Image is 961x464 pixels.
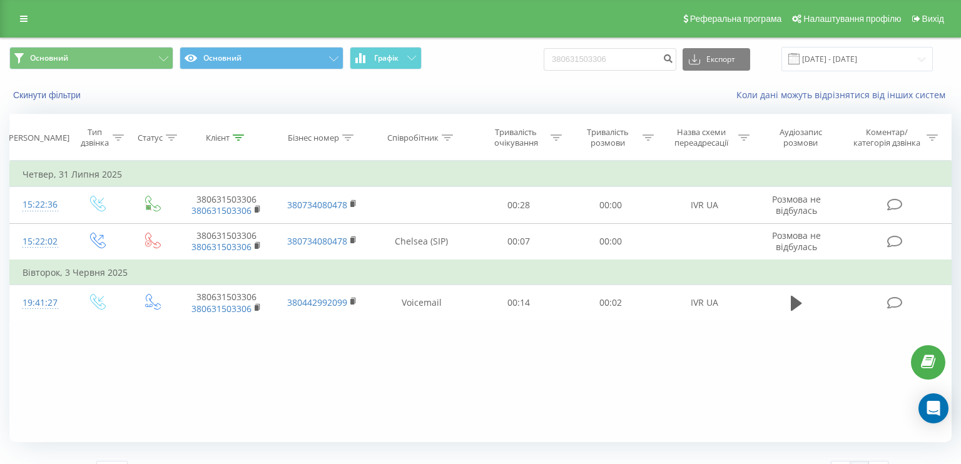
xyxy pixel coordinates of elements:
input: Пошук за номером [544,48,676,71]
td: 00:07 [473,223,565,260]
td: Четвер, 31 Липня 2025 [10,162,952,187]
td: 00:14 [473,285,565,321]
td: 00:00 [565,187,657,223]
div: Назва схеми переадресації [668,127,735,148]
div: 19:41:27 [23,291,56,315]
td: 380631503306 [179,187,275,223]
span: Розмова не відбулась [772,193,821,216]
div: 15:22:02 [23,229,56,254]
div: Тип дзвінка [79,127,109,148]
div: Тривалість очікування [484,127,547,148]
td: 380631503306 [179,285,275,321]
button: Скинути фільтри [9,89,87,101]
td: IVR UA [657,187,753,223]
div: [PERSON_NAME] [6,133,69,143]
td: 00:02 [565,285,657,321]
div: Бізнес номер [288,133,339,143]
span: Основний [30,53,68,63]
button: Основний [180,47,343,69]
td: Voicemail [370,285,473,321]
span: Налаштування профілю [803,14,901,24]
a: 380631503306 [191,204,252,216]
a: 380734080478 [287,199,347,211]
button: Графік [350,47,422,69]
div: Тривалість розмови [576,127,639,148]
td: IVR UA [657,285,753,321]
td: 00:00 [565,223,657,260]
div: Коментар/категорія дзвінка [850,127,923,148]
td: 00:28 [473,187,565,223]
td: Chelsea (SIP) [370,223,473,260]
a: 380631503306 [191,241,252,253]
div: 15:22:36 [23,193,56,217]
div: Співробітник [387,133,439,143]
span: Реферальна програма [690,14,782,24]
td: 380631503306 [179,223,275,260]
div: Статус [138,133,163,143]
button: Основний [9,47,173,69]
div: Аудіозапис розмови [764,127,838,148]
button: Експорт [683,48,750,71]
span: Вихід [922,14,944,24]
div: Клієнт [206,133,230,143]
td: Вівторок, 3 Червня 2025 [10,260,952,285]
a: 380734080478 [287,235,347,247]
span: Графік [374,54,399,63]
div: Open Intercom Messenger [918,393,948,423]
a: 380442992099 [287,296,347,308]
a: 380631503306 [191,303,252,315]
span: Розмова не відбулась [772,229,821,253]
a: Коли дані можуть відрізнятися вiд інших систем [736,89,952,101]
